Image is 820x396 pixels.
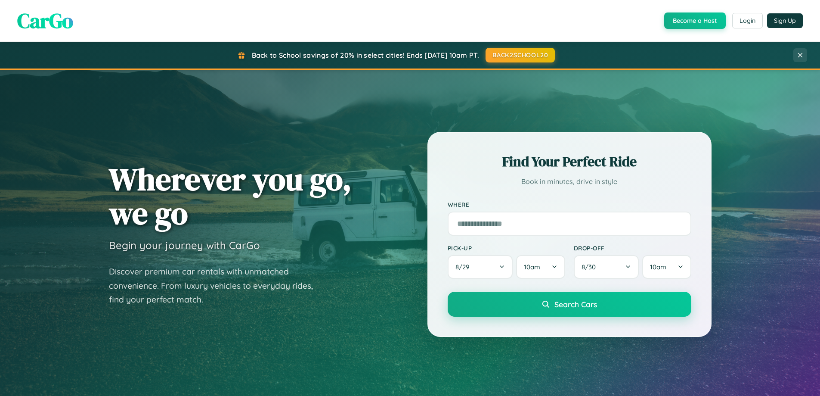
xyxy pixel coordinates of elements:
span: Back to School savings of 20% in select cities! Ends [DATE] 10am PT. [252,51,479,59]
h1: Wherever you go, we go [109,162,352,230]
label: Pick-up [448,244,565,252]
button: Search Cars [448,292,691,317]
button: Sign Up [767,13,803,28]
button: 8/30 [574,255,639,279]
p: Discover premium car rentals with unmatched convenience. From luxury vehicles to everyday rides, ... [109,265,324,307]
button: Become a Host [664,12,726,29]
button: Login [732,13,763,28]
button: 8/29 [448,255,513,279]
span: 10am [650,263,666,271]
label: Drop-off [574,244,691,252]
span: Search Cars [554,299,597,309]
h2: Find Your Perfect Ride [448,152,691,171]
span: 10am [524,263,540,271]
span: 8 / 29 [455,263,473,271]
button: 10am [516,255,565,279]
h3: Begin your journey with CarGo [109,239,260,252]
span: CarGo [17,6,73,35]
button: BACK2SCHOOL20 [486,48,555,62]
p: Book in minutes, drive in style [448,175,691,188]
label: Where [448,201,691,208]
button: 10am [642,255,691,279]
span: 8 / 30 [582,263,600,271]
